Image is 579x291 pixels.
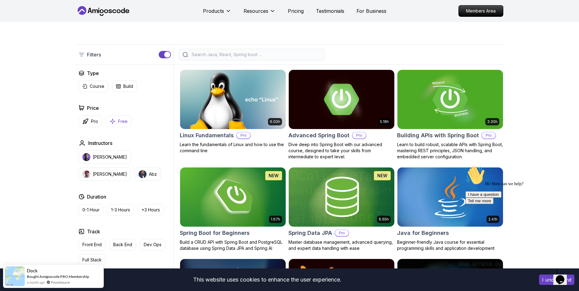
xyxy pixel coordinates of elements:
[82,153,90,161] img: instructor img
[288,142,395,160] p: Dive deep into Spring Boot with our advanced course, designed to take your skills from intermedia...
[377,173,387,179] p: NEW
[88,139,112,147] h2: Instructors
[397,131,479,140] h2: Building APIs with Spring Boot
[180,167,286,251] a: Spring Boot for Beginners card1.67hNEWSpring Boot for BeginnersBuild a CRUD API with Spring Boot ...
[335,230,349,236] p: Pro
[87,104,99,112] h2: Price
[140,239,165,250] button: Dev Ops
[123,83,133,89] p: Build
[39,274,89,279] a: Amigoscode PRO Membership
[271,217,280,222] p: 1.67h
[78,254,106,266] button: Full Stack
[379,217,389,222] p: 6.65h
[316,7,344,15] a: Testimonials
[553,267,573,285] iframe: chat widget
[27,280,45,285] span: a month ago
[87,70,99,77] h2: Type
[93,154,127,160] p: [PERSON_NAME]
[180,167,286,227] img: Spring Boot for Beginners card
[356,7,386,15] a: For Business
[87,193,106,200] h2: Duration
[397,239,503,251] p: Beginner-friendly Java course for essential programming skills and application development
[78,150,131,164] button: instructor img[PERSON_NAME]
[203,7,231,20] button: Products
[180,142,286,154] p: Learn the fundamentals of Linux and how to use the command line
[82,170,90,178] img: instructor img
[482,132,495,138] p: Pro
[2,34,31,41] button: Tell me more
[397,167,503,227] img: Java for Beginners card
[107,204,134,216] button: 1-3 Hours
[118,118,128,124] p: Free
[5,266,25,286] img: provesource social proof notification image
[90,83,104,89] p: Course
[2,2,22,22] img: :wave:
[111,207,130,213] p: 1-3 Hours
[139,170,147,178] img: instructor img
[270,119,280,124] p: 6.00h
[180,131,234,140] h2: Linux Fundamentals
[5,273,530,286] div: This website uses cookies to enhance the user experience.
[380,119,389,124] p: 5.18h
[458,5,503,17] a: Members Area
[397,70,503,160] a: Building APIs with Spring Boot card3.30hBuilding APIs with Spring BootProLearn to build robust, s...
[288,7,304,15] a: Pricing
[27,268,38,273] span: Dock
[149,171,157,177] p: Abz
[244,7,268,15] p: Resources
[106,115,132,127] button: Free
[82,242,102,248] p: Front End
[289,167,394,227] img: Spring Data JPA card
[353,132,366,138] p: Pro
[78,204,103,216] button: 0-1 Hour
[288,239,395,251] p: Master database management, advanced querying, and expert data handling with ease
[269,173,279,179] p: NEW
[135,167,161,181] button: instructor imgAbz
[93,171,127,177] p: [PERSON_NAME]
[109,239,136,250] button: Back End
[397,167,503,251] a: Java for Beginners card2.41hJava for BeginnersBeginner-friendly Java course for essential program...
[237,132,250,138] p: Pro
[27,274,39,279] span: Bought
[82,207,100,213] p: 0-1 Hour
[51,280,70,285] a: ProveSource
[180,229,250,237] h2: Spring Boot for Beginners
[397,142,503,160] p: Learn to build robust, scalable APIs with Spring Boot, mastering REST principles, JSON handling, ...
[288,70,395,160] a: Advanced Spring Boot card5.18hAdvanced Spring BootProDive deep into Spring Boot with our advanced...
[463,163,573,264] iframe: chat widget
[190,52,321,58] input: Search Java, React, Spring boot ...
[180,70,286,154] a: Linux Fundamentals card6.00hLinux FundamentalsProLearn the fundamentals of Linux and how to use t...
[142,207,160,213] p: +3 Hours
[2,18,60,23] span: Hi! How can we help?
[78,239,106,250] button: Front End
[203,7,224,15] p: Products
[87,228,100,235] h2: Track
[2,2,112,41] div: 👋Hi! How can we help?I have a questionTell me more
[91,118,98,124] p: Pro
[244,7,276,20] button: Resources
[112,81,137,92] button: Build
[82,257,102,263] p: Full Stack
[487,119,498,124] p: 3.30h
[180,239,286,251] p: Build a CRUD API with Spring Boot and PostgreSQL database using Spring Data JPA and Spring AI
[288,131,349,140] h2: Advanced Spring Boot
[459,5,503,16] p: Members Area
[144,242,161,248] p: Dev Ops
[180,70,286,129] img: Linux Fundamentals card
[397,70,503,129] img: Building APIs with Spring Boot card
[78,81,108,92] button: Course
[87,51,101,58] p: Filters
[539,275,574,285] button: Accept cookies
[288,229,332,237] h2: Spring Data JPA
[138,204,164,216] button: +3 Hours
[2,28,38,34] button: I have a question
[289,70,394,129] img: Advanced Spring Boot card
[78,115,102,127] button: Pro
[78,167,131,181] button: instructor img[PERSON_NAME]
[113,242,132,248] p: Back End
[288,167,395,251] a: Spring Data JPA card6.65hNEWSpring Data JPAProMaster database management, advanced querying, and ...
